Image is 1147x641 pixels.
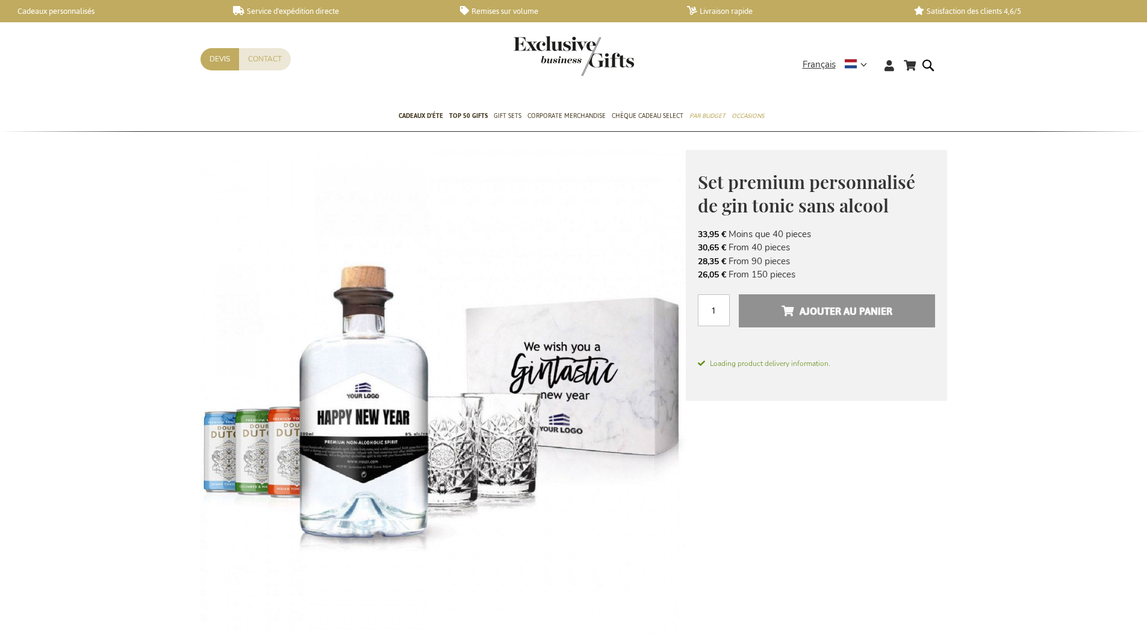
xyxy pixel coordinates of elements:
[514,36,634,76] img: Exclusive Business gifts logo
[200,150,686,635] img: Gepersonaliseerde non-alcoholische gin tonic premium Set
[200,48,239,70] a: Devis
[698,170,915,217] span: Set premium personnalisé de gin tonic sans alcool
[698,242,726,253] span: 30,65 €
[449,102,488,132] a: TOP 50 Gifts
[494,110,521,122] span: Gift Sets
[494,102,521,132] a: Gift Sets
[698,255,935,268] li: From 90 pieces
[527,102,606,132] a: Corporate Merchandise
[689,110,726,122] span: Par budget
[527,110,606,122] span: Corporate Merchandise
[914,6,1122,16] a: Satisfaction des clients 4,6/5
[233,6,441,16] a: Service d'expédition directe
[732,102,764,132] a: Occasions
[698,229,726,240] span: 33,95 €
[698,294,730,326] input: Qté
[698,256,726,267] span: 28,35 €
[689,102,726,132] a: Par budget
[399,110,443,122] span: Cadeaux D'Éte
[698,241,935,254] li: From 40 pieces
[612,102,683,132] a: Chèque Cadeau Select
[612,110,683,122] span: Chèque Cadeau Select
[6,6,214,16] a: Cadeaux personnalisés
[698,358,935,369] span: Loading product delivery information.
[698,228,935,241] li: Moins que 40 pieces
[239,48,291,70] a: Contact
[803,58,836,72] span: Français
[449,110,488,122] span: TOP 50 Gifts
[698,269,726,280] span: 26,05 €
[460,6,668,16] a: Remises sur volume
[514,36,574,76] a: store logo
[698,268,935,281] li: From 150 pieces
[399,102,443,132] a: Cadeaux D'Éte
[687,6,895,16] a: Livraison rapide
[732,110,764,122] span: Occasions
